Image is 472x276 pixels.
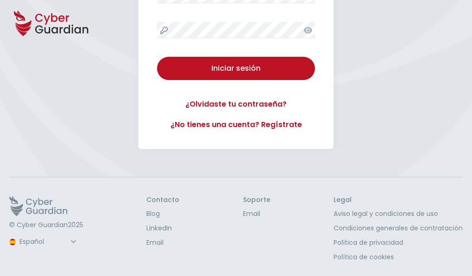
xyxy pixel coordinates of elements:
a: LinkedIn [146,223,179,233]
a: ¿Olvidaste tu contraseña? [157,99,315,110]
h3: Contacto [146,196,179,204]
a: Email [146,238,179,248]
a: Aviso legal y condiciones de uso [334,209,463,219]
a: Email [243,209,270,219]
a: Blog [146,209,179,219]
h3: Legal [334,196,463,204]
img: region-logo [9,239,16,245]
a: ¿No tienes una cuenta? Regístrate [157,119,315,130]
a: Política de privacidad [334,238,463,248]
a: Política de cookies [334,252,463,262]
h3: Soporte [243,196,270,204]
div: Iniciar sesión [164,63,308,74]
p: © Cyber Guardian 2025 [9,221,83,229]
button: Iniciar sesión [157,57,315,80]
a: Condiciones generales de contratación [334,223,463,233]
